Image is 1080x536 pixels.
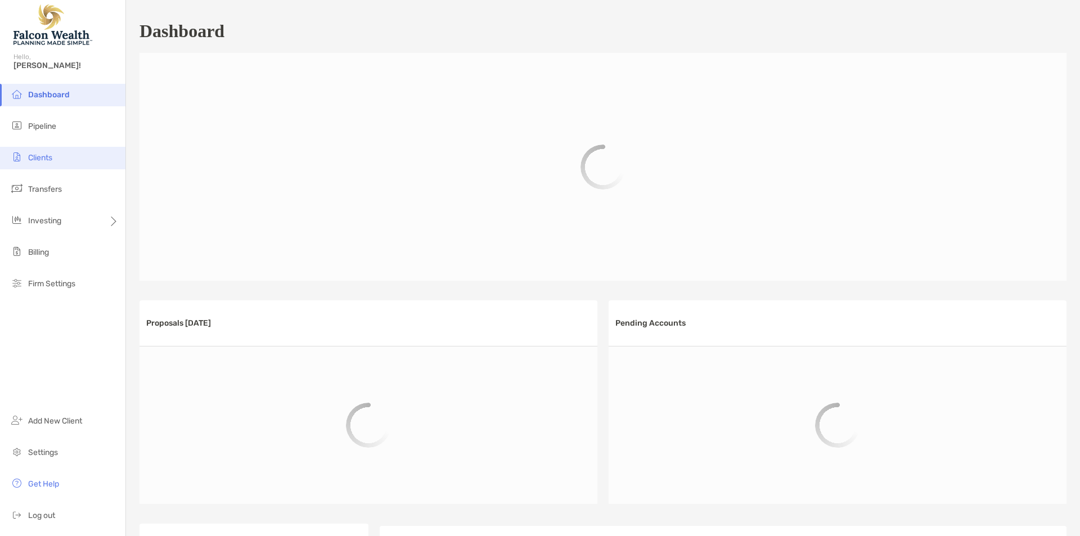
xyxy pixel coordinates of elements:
[28,153,52,163] span: Clients
[28,184,62,194] span: Transfers
[10,413,24,427] img: add_new_client icon
[13,4,92,45] img: Falcon Wealth Planning Logo
[10,245,24,258] img: billing icon
[28,279,75,289] span: Firm Settings
[28,90,70,100] span: Dashboard
[13,61,119,70] span: [PERSON_NAME]!
[28,479,59,489] span: Get Help
[146,318,211,328] h3: Proposals [DATE]
[28,121,56,131] span: Pipeline
[28,511,55,520] span: Log out
[10,182,24,195] img: transfers icon
[139,21,224,42] h1: Dashboard
[10,150,24,164] img: clients icon
[10,276,24,290] img: firm-settings icon
[28,448,58,457] span: Settings
[615,318,686,328] h3: Pending Accounts
[28,247,49,257] span: Billing
[10,119,24,132] img: pipeline icon
[28,216,61,226] span: Investing
[10,87,24,101] img: dashboard icon
[10,476,24,490] img: get-help icon
[10,213,24,227] img: investing icon
[28,416,82,426] span: Add New Client
[10,508,24,521] img: logout icon
[10,445,24,458] img: settings icon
